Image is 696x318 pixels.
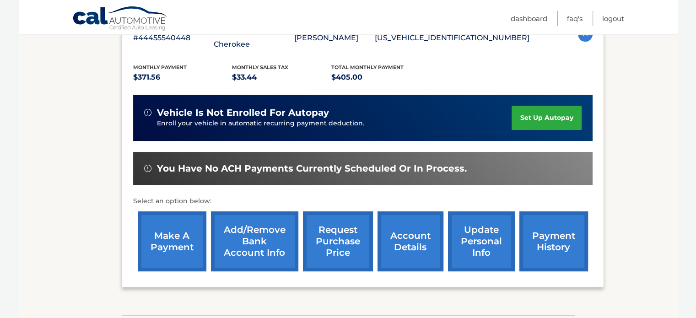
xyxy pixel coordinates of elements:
a: FAQ's [567,11,583,26]
a: request purchase price [303,211,373,271]
p: #44455540448 [133,32,214,44]
span: Monthly sales Tax [232,64,288,70]
p: $33.44 [232,71,331,84]
span: Monthly Payment [133,64,187,70]
p: $371.56 [133,71,232,84]
span: vehicle is not enrolled for autopay [157,107,329,119]
p: [PERSON_NAME] [294,32,375,44]
a: account details [378,211,443,271]
a: payment history [519,211,588,271]
p: $405.00 [331,71,431,84]
p: 2023 Jeep Grand Cherokee [214,25,294,51]
a: make a payment [138,211,206,271]
a: update personal info [448,211,515,271]
a: Add/Remove bank account info [211,211,298,271]
img: alert-white.svg [144,109,151,116]
span: Total Monthly Payment [331,64,404,70]
a: set up autopay [512,106,581,130]
a: Cal Automotive [72,6,168,32]
span: You have no ACH payments currently scheduled or in process. [157,163,467,174]
p: Select an option below: [133,196,593,207]
img: alert-white.svg [144,165,151,172]
a: Logout [602,11,624,26]
a: Dashboard [511,11,547,26]
p: [US_VEHICLE_IDENTIFICATION_NUMBER] [375,32,529,44]
p: Enroll your vehicle in automatic recurring payment deduction. [157,119,512,129]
